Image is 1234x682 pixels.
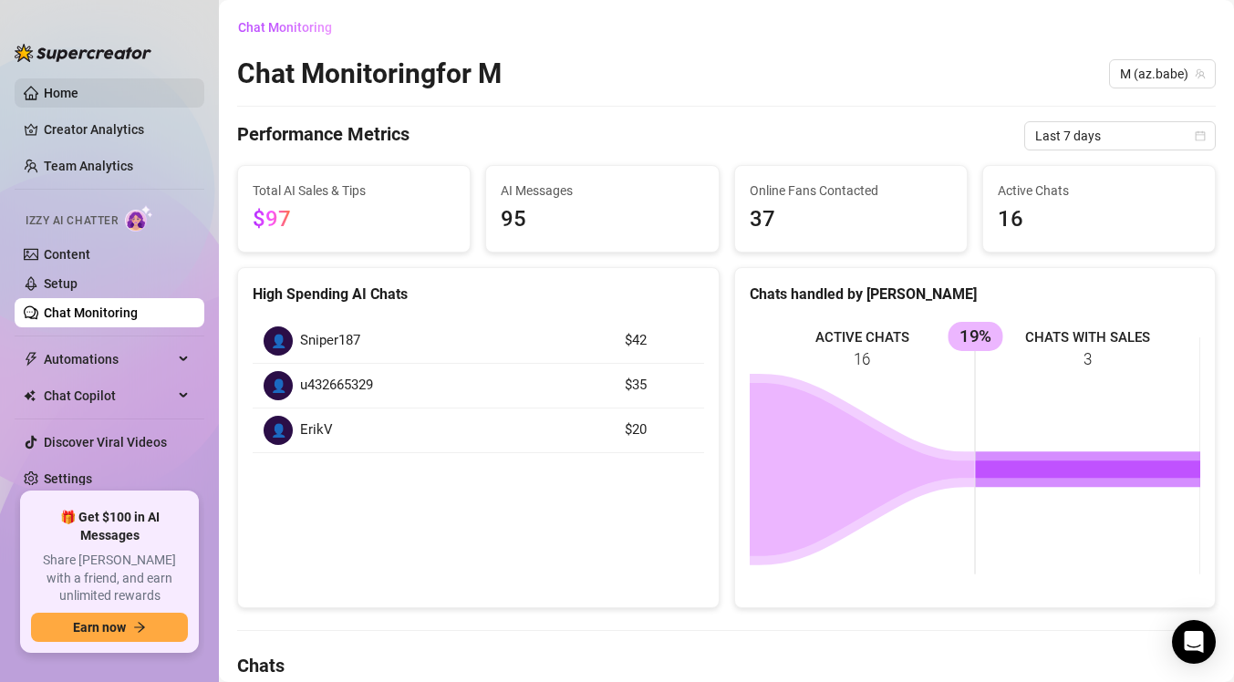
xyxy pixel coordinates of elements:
[1172,620,1216,664] div: Open Intercom Messenger
[750,181,952,201] span: Online Fans Contacted
[31,613,188,642] button: Earn nowarrow-right
[237,121,410,150] h4: Performance Metrics
[125,205,153,232] img: AI Chatter
[44,159,133,173] a: Team Analytics
[44,305,138,320] a: Chat Monitoring
[998,202,1200,237] span: 16
[300,419,333,441] span: ErikV
[625,419,693,441] article: $20
[44,115,190,144] a: Creator Analytics
[44,345,173,374] span: Automations
[300,330,360,352] span: Sniper187
[253,206,291,232] span: $97
[237,653,1216,678] h4: Chats
[26,212,118,230] span: Izzy AI Chatter
[31,552,188,605] span: Share [PERSON_NAME] with a friend, and earn unlimited rewards
[44,247,90,262] a: Content
[24,389,36,402] img: Chat Copilot
[73,620,126,635] span: Earn now
[998,181,1200,201] span: Active Chats
[750,283,1201,305] div: Chats handled by [PERSON_NAME]
[15,44,151,62] img: logo-BBDzfeDw.svg
[44,276,78,291] a: Setup
[237,57,502,91] h2: Chat Monitoring for M
[300,375,373,397] span: u432665329
[44,471,92,486] a: Settings
[264,371,293,400] div: 👤
[625,330,693,352] article: $42
[264,416,293,445] div: 👤
[625,375,693,397] article: $35
[44,86,78,100] a: Home
[238,20,332,35] span: Chat Monitoring
[44,435,167,449] a: Discover Viral Videos
[1195,68,1206,79] span: team
[264,326,293,356] div: 👤
[133,621,146,634] span: arrow-right
[253,181,455,201] span: Total AI Sales & Tips
[44,381,173,410] span: Chat Copilot
[750,202,952,237] span: 37
[501,181,703,201] span: AI Messages
[24,352,38,367] span: thunderbolt
[253,283,704,305] div: High Spending AI Chats
[31,509,188,544] span: 🎁 Get $100 in AI Messages
[501,202,703,237] span: 95
[1120,60,1205,88] span: M (az.babe)
[1195,130,1206,141] span: calendar
[237,13,347,42] button: Chat Monitoring
[1035,122,1205,150] span: Last 7 days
